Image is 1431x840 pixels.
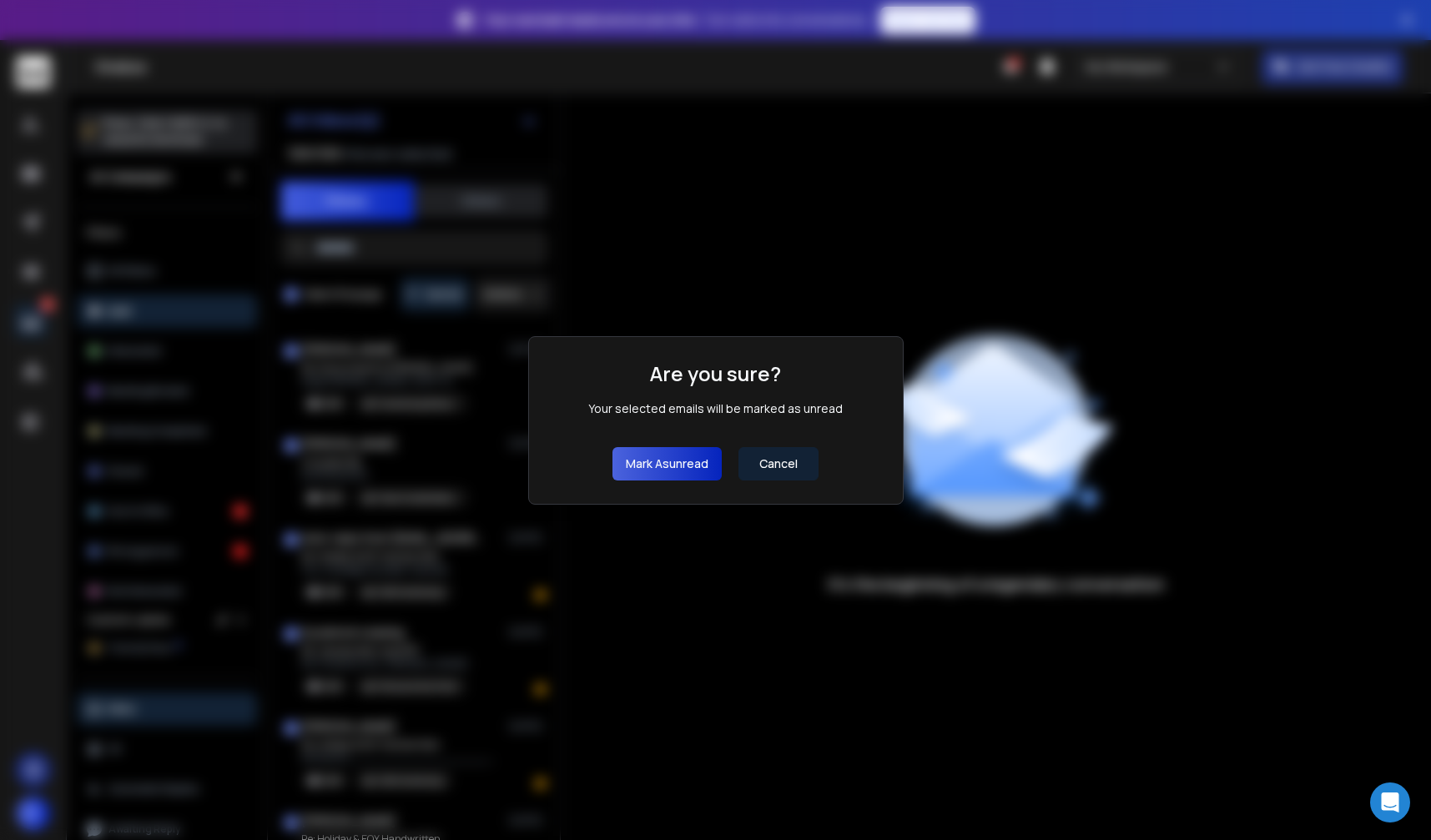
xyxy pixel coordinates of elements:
div: Your selected emails will be marked as unread [588,400,843,417]
button: Cancel [738,447,819,480]
div: Open Intercom Messenger [1370,782,1410,822]
button: Mark asunread [612,447,722,480]
p: Mark as unread [626,455,708,472]
h1: Are you sure? [650,360,781,387]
